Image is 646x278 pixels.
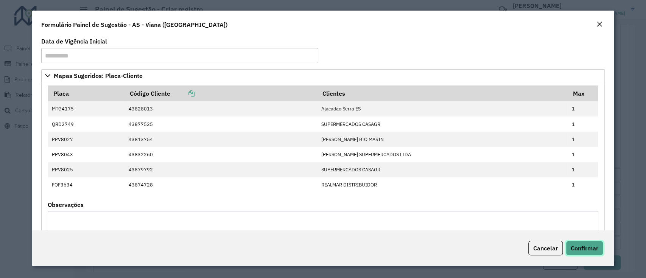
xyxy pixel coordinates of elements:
td: 1 [568,116,598,132]
th: Clientes [317,85,568,101]
td: 43874728 [125,177,317,193]
th: Placa [48,85,125,101]
button: Close [594,20,605,30]
td: 43828013 [125,101,317,116]
td: 43877525 [125,116,317,132]
td: PPV8043 [48,147,125,162]
td: SUPERMERCADOS CASAGR [317,116,568,132]
td: PPV8025 [48,162,125,177]
label: Data de Vigência Inicial [41,37,107,46]
td: 43813754 [125,132,317,147]
td: 1 [568,147,598,162]
td: [PERSON_NAME] SUPERMERCADOS LTDA [317,147,568,162]
a: Mapas Sugeridos: Placa-Cliente [41,69,604,82]
td: Atacadao Serra ES [317,101,568,116]
em: Fechar [596,21,602,27]
td: FQF3634 [48,177,125,193]
td: SUPERMERCADOS CASAGR [317,162,568,177]
td: 43879792 [125,162,317,177]
td: PPV8027 [48,132,125,147]
th: Código Cliente [125,85,317,101]
td: 1 [568,132,598,147]
span: Cancelar [533,244,558,252]
button: Confirmar [566,241,603,255]
button: Cancelar [528,241,563,255]
th: Max [568,85,598,101]
td: 1 [568,177,598,193]
span: Confirmar [571,244,598,252]
span: Mapas Sugeridos: Placa-Cliente [54,73,143,79]
a: Copiar [170,90,195,97]
td: [PERSON_NAME] RIO MARIN [317,132,568,147]
td: REALMAR DISTRIBUIDOR [317,177,568,193]
h4: Formulário Painel de Sugestão - AS - Viana ([GEOGRAPHIC_DATA]) [41,20,227,29]
td: 43832260 [125,147,317,162]
td: 1 [568,162,598,177]
td: QRD2749 [48,116,125,132]
td: 1 [568,101,598,116]
label: Observações [48,200,84,209]
td: MTG4175 [48,101,125,116]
